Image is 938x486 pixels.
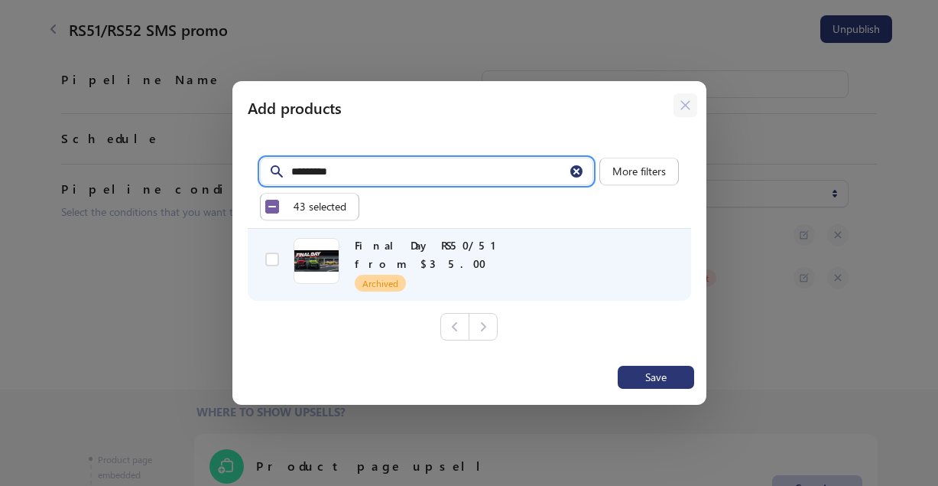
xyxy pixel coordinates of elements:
[355,256,485,271] span: from $35.00
[248,96,658,118] h2: Add products
[362,279,398,288] span: Archived
[440,313,498,341] nav: Pagination
[355,238,495,253] span: Final Day RS50/51
[599,158,679,185] button: More filters
[612,165,666,178] span: More filters
[618,366,694,389] button: Save
[294,201,346,213] span: 43 selected
[645,371,667,383] span: Save
[569,164,584,179] button: Clear
[673,93,697,117] button: Close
